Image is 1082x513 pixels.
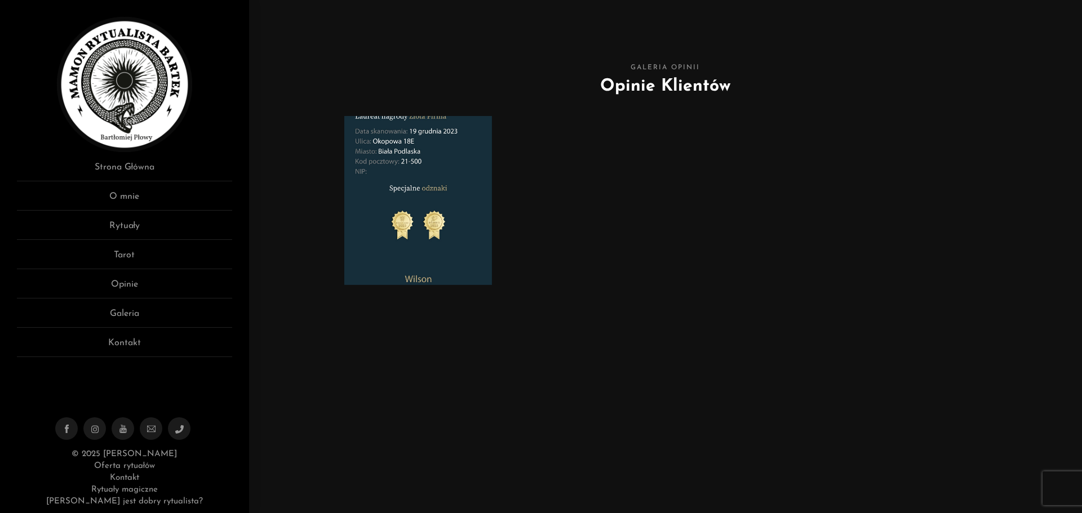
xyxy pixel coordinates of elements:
a: Oferta rytuałów [94,462,155,470]
a: Rytuały magiczne [91,485,158,494]
img: Rytualista Bartek [57,17,192,152]
h1: Opinie Klientów [344,74,987,99]
a: O mnie [17,190,232,211]
a: Rytuały [17,219,232,240]
a: Galeria [17,307,232,328]
a: Opinie [17,278,232,298]
span: Galeria Opinii [344,62,987,74]
a: [PERSON_NAME] jest dobry rytualista? [46,497,203,506]
a: Kontakt [110,474,139,482]
a: Kontakt [17,336,232,357]
a: Strona Główna [17,160,232,181]
a: Tarot [17,248,232,269]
